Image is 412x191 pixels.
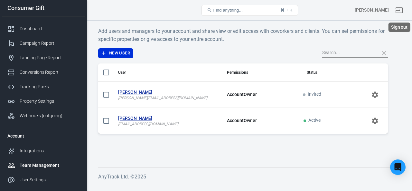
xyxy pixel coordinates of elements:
a: Landing Page Report [2,51,85,65]
p: [PERSON_NAME][EMAIL_ADDRESS][DOMAIN_NAME] [118,96,217,100]
div: Property Settings [20,98,80,105]
a: Dashboard [2,22,85,36]
div: Account id: juSFbWAb [355,7,389,14]
span: Find anything... [213,8,243,13]
div: Conversions Report [20,69,80,76]
div: Tracking Pixels [20,83,80,90]
a: Conversions Report [2,65,85,80]
div: Consumer Gift [2,5,85,11]
h6: AnyTrack Ltd. © 2025 [98,173,401,181]
button: Find anything...⌘ + K [201,5,298,16]
div: ⌘ + K [280,8,292,13]
div: Team Management [20,162,80,169]
div: scrollable content [98,63,388,134]
strong: [PERSON_NAME] [118,89,217,96]
li: Account [2,128,85,144]
div: Webhooks (outgoing) [20,112,80,119]
div: Sign out [389,23,410,32]
strong: [PERSON_NAME] [118,115,217,122]
a: Tracking Pixels [2,80,85,94]
th: Status [291,63,333,82]
div: Campaign Report [20,40,80,47]
div: Landing Page Report [20,54,80,61]
a: Webhooks (outgoing) [2,109,85,123]
th: User [113,63,222,82]
div: Integrations [20,148,80,154]
p: Account Owner [227,117,286,124]
a: Property Settings [2,94,85,109]
a: Campaign Report [2,36,85,51]
a: Integrations [2,144,85,158]
input: Search... [322,49,374,57]
div: User Settings [20,177,80,183]
h6: Add users and managers to your account and share view or edit access with coworkers and clients. ... [98,27,388,43]
th: Permissions [222,63,291,82]
a: User Settings [2,173,85,187]
span: Invited [303,92,321,97]
p: [EMAIL_ADDRESS][DOMAIN_NAME] [118,122,217,126]
span: Active [304,118,321,123]
p: Account Owner [227,91,286,98]
a: Sign out [391,3,407,18]
a: Team Management [2,158,85,173]
div: Open Intercom Messenger [390,159,406,175]
button: New User [98,48,133,58]
div: Dashboard [20,25,80,32]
